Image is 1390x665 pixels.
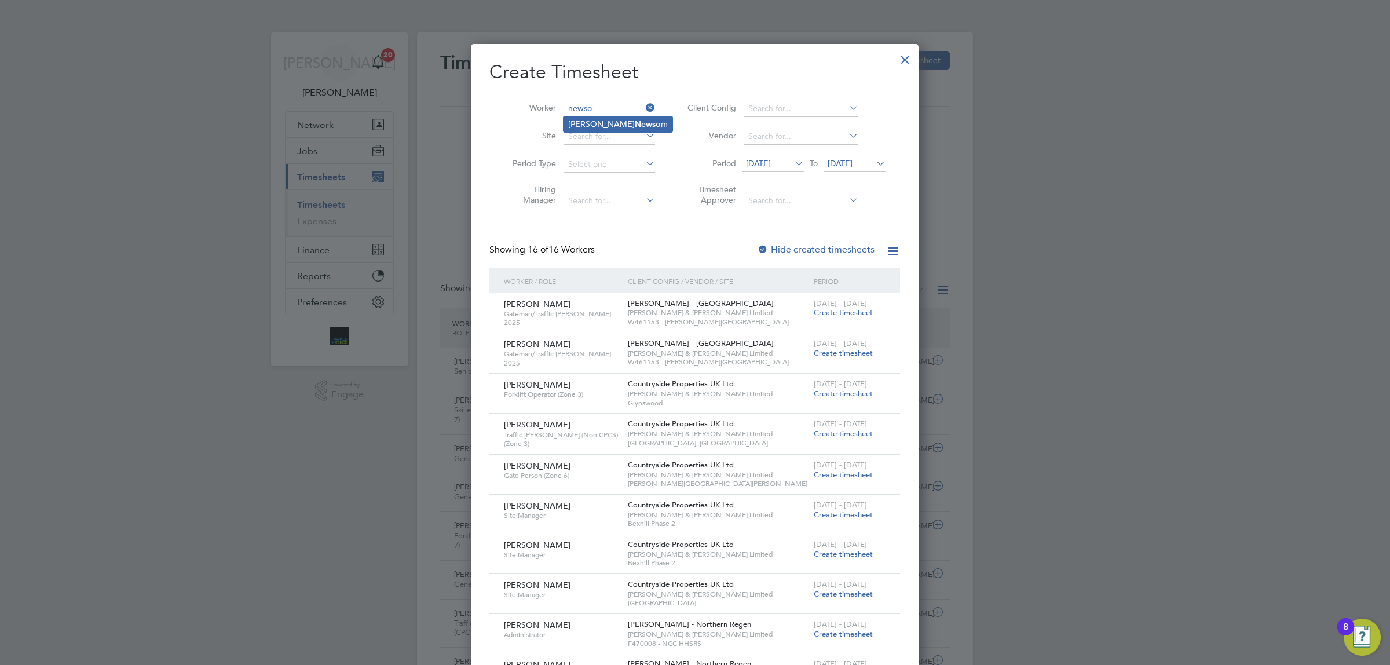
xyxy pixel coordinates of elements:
[504,500,570,511] span: [PERSON_NAME]
[628,338,774,348] span: [PERSON_NAME] - [GEOGRAPHIC_DATA]
[504,349,619,367] span: Gateman/Traffic [PERSON_NAME] 2025
[814,619,867,629] span: [DATE] - [DATE]
[628,519,808,528] span: Bexhill Phase 2
[628,429,808,439] span: [PERSON_NAME] & [PERSON_NAME] Limited
[504,158,556,169] label: Period Type
[628,558,808,568] span: Bexhill Phase 2
[746,158,771,169] span: [DATE]
[504,299,570,309] span: [PERSON_NAME]
[814,298,867,308] span: [DATE] - [DATE]
[504,130,556,141] label: Site
[814,379,867,389] span: [DATE] - [DATE]
[814,348,873,358] span: Create timesheet
[628,510,808,520] span: [PERSON_NAME] & [PERSON_NAME] Limited
[628,550,808,559] span: [PERSON_NAME] & [PERSON_NAME] Limited
[814,579,867,589] span: [DATE] - [DATE]
[628,639,808,648] span: F470008 - NCC HHSRS
[814,429,873,439] span: Create timesheet
[1343,627,1348,642] div: 8
[504,103,556,113] label: Worker
[628,539,734,549] span: Countryside Properties UK Ltd
[744,129,858,145] input: Search for...
[811,268,888,294] div: Period
[628,308,808,317] span: [PERSON_NAME] & [PERSON_NAME] Limited
[504,471,619,480] span: Gate Person (Zone 6)
[628,579,734,589] span: Countryside Properties UK Ltd
[564,116,672,132] li: [PERSON_NAME] m
[628,619,751,629] span: [PERSON_NAME] - Northern Regen
[628,399,808,408] span: Glynswood
[628,357,808,367] span: W461153 - [PERSON_NAME][GEOGRAPHIC_DATA]
[628,349,808,358] span: [PERSON_NAME] & [PERSON_NAME] Limited
[635,119,661,129] b: Newso
[564,101,655,117] input: Search for...
[814,589,873,599] span: Create timesheet
[528,244,548,255] span: 16 of
[504,511,619,520] span: Site Manager
[504,430,619,448] span: Traffic [PERSON_NAME] (Non CPCS) (Zone 3)
[684,103,736,113] label: Client Config
[814,389,873,399] span: Create timesheet
[625,268,811,294] div: Client Config / Vendor / Site
[744,193,858,209] input: Search for...
[504,620,570,630] span: [PERSON_NAME]
[628,419,734,429] span: Countryside Properties UK Ltd
[814,510,873,520] span: Create timesheet
[757,244,875,255] label: Hide created timesheets
[501,268,625,294] div: Worker / Role
[814,629,873,639] span: Create timesheet
[504,461,570,471] span: [PERSON_NAME]
[504,184,556,205] label: Hiring Manager
[806,156,821,171] span: To
[628,298,774,308] span: [PERSON_NAME] - [GEOGRAPHIC_DATA]
[564,156,655,173] input: Select one
[814,470,873,480] span: Create timesheet
[814,419,867,429] span: [DATE] - [DATE]
[628,460,734,470] span: Countryside Properties UK Ltd
[504,540,570,550] span: [PERSON_NAME]
[504,379,570,390] span: [PERSON_NAME]
[628,500,734,510] span: Countryside Properties UK Ltd
[628,317,808,327] span: W461153 - [PERSON_NAME][GEOGRAPHIC_DATA]
[814,549,873,559] span: Create timesheet
[504,309,619,327] span: Gateman/Traffic [PERSON_NAME] 2025
[814,308,873,317] span: Create timesheet
[489,60,900,85] h2: Create Timesheet
[628,389,808,399] span: [PERSON_NAME] & [PERSON_NAME] Limited
[504,590,619,600] span: Site Manager
[684,184,736,205] label: Timesheet Approver
[628,598,808,608] span: [GEOGRAPHIC_DATA]
[628,439,808,448] span: [GEOGRAPHIC_DATA], [GEOGRAPHIC_DATA]
[814,539,867,549] span: [DATE] - [DATE]
[628,379,734,389] span: Countryside Properties UK Ltd
[504,580,570,590] span: [PERSON_NAME]
[628,470,808,480] span: [PERSON_NAME] & [PERSON_NAME] Limited
[628,479,808,488] span: [PERSON_NAME][GEOGRAPHIC_DATA][PERSON_NAME]
[628,590,808,599] span: [PERSON_NAME] & [PERSON_NAME] Limited
[814,460,867,470] span: [DATE] - [DATE]
[504,419,570,430] span: [PERSON_NAME]
[814,500,867,510] span: [DATE] - [DATE]
[564,193,655,209] input: Search for...
[504,339,570,349] span: [PERSON_NAME]
[504,550,619,560] span: Site Manager
[684,130,736,141] label: Vendor
[814,338,867,348] span: [DATE] - [DATE]
[1344,619,1381,656] button: Open Resource Center, 8 new notifications
[684,158,736,169] label: Period
[744,101,858,117] input: Search for...
[504,630,619,640] span: Administrator
[528,244,595,255] span: 16 Workers
[828,158,853,169] span: [DATE]
[489,244,597,256] div: Showing
[504,390,619,399] span: Forklift Operator (Zone 3)
[564,129,655,145] input: Search for...
[628,630,808,639] span: [PERSON_NAME] & [PERSON_NAME] Limited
